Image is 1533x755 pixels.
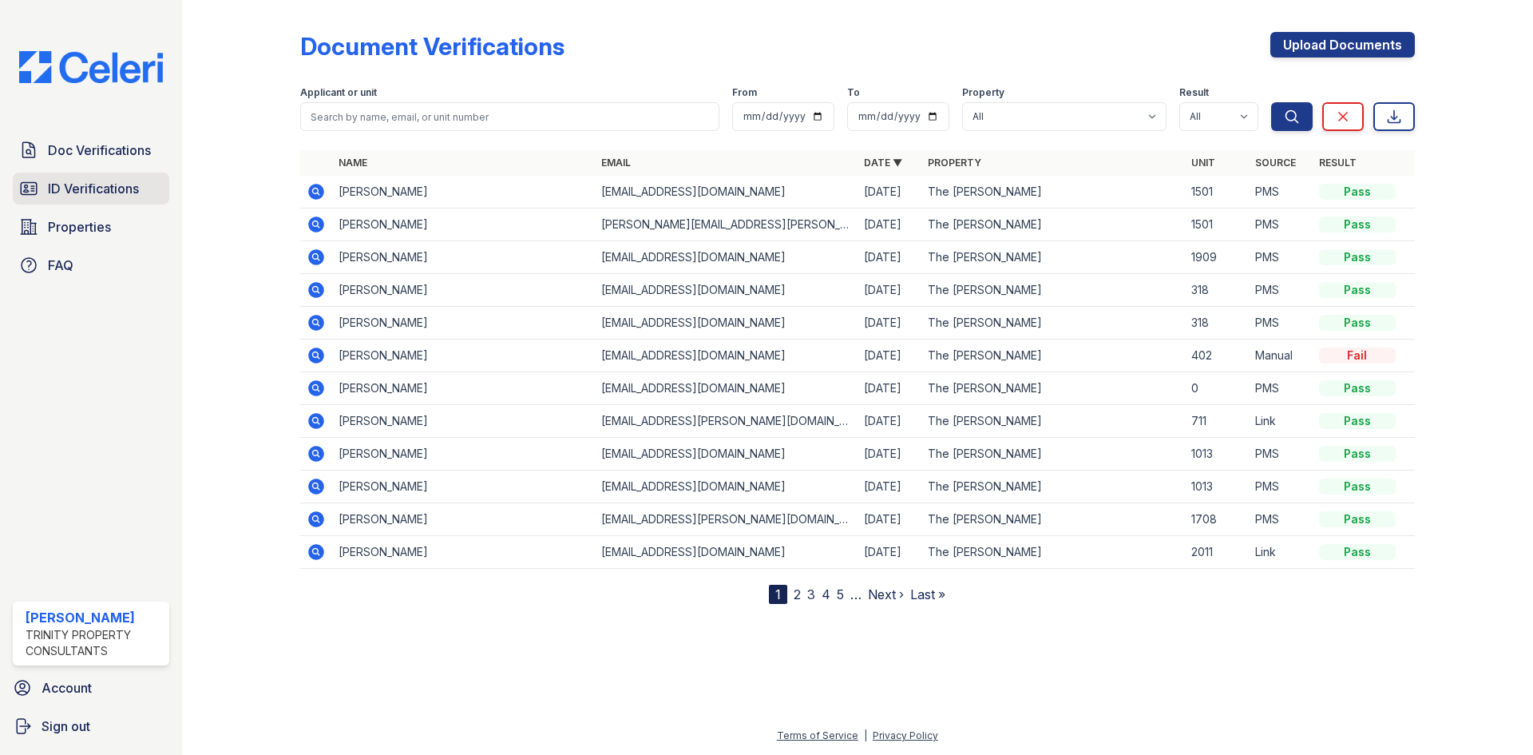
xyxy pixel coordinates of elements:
div: Trinity Property Consultants [26,627,163,659]
td: [DATE] [858,405,921,438]
div: | [864,729,867,741]
td: The [PERSON_NAME] [921,241,1184,274]
label: From [732,86,757,99]
div: Fail [1319,348,1396,364]
a: Next › [868,586,904,602]
a: FAQ [13,249,169,281]
td: 1013 [1185,438,1249,471]
td: [PERSON_NAME] [332,241,595,274]
a: Doc Verifications [13,134,169,166]
td: [PERSON_NAME] [332,536,595,569]
td: The [PERSON_NAME] [921,340,1184,372]
label: Applicant or unit [300,86,377,99]
a: Source [1255,157,1296,169]
td: The [PERSON_NAME] [921,438,1184,471]
div: Pass [1319,446,1396,462]
td: 318 [1185,274,1249,307]
td: 1013 [1185,471,1249,503]
td: 1501 [1185,176,1249,209]
td: PMS [1249,503,1313,536]
td: [PERSON_NAME] [332,274,595,307]
a: Date ▼ [864,157,902,169]
a: Account [6,672,176,704]
label: Property [962,86,1004,99]
td: 711 [1185,405,1249,438]
a: Result [1319,157,1357,169]
td: [DATE] [858,176,921,209]
td: PMS [1249,471,1313,503]
div: Pass [1319,249,1396,265]
a: Properties [13,211,169,243]
td: [DATE] [858,438,921,471]
a: 4 [822,586,830,602]
td: The [PERSON_NAME] [921,503,1184,536]
div: Pass [1319,413,1396,429]
img: CE_Logo_Blue-a8612792a0a2168367f1c8372b55b34899dd931a85d93a1a3d3e32e68fde9ad4.png [6,51,176,83]
label: To [847,86,860,99]
td: [DATE] [858,340,921,372]
td: [DATE] [858,536,921,569]
td: 1909 [1185,241,1249,274]
td: [EMAIL_ADDRESS][DOMAIN_NAME] [595,438,858,471]
td: [PERSON_NAME] [332,405,595,438]
td: [DATE] [858,503,921,536]
a: ID Verifications [13,173,169,205]
td: [PERSON_NAME] [332,176,595,209]
td: [EMAIL_ADDRESS][PERSON_NAME][DOMAIN_NAME] [595,503,858,536]
div: Pass [1319,184,1396,200]
div: Document Verifications [300,32,564,61]
div: Pass [1319,282,1396,298]
a: Email [601,157,631,169]
td: [EMAIL_ADDRESS][DOMAIN_NAME] [595,176,858,209]
td: [EMAIL_ADDRESS][DOMAIN_NAME] [595,340,858,372]
div: Pass [1319,511,1396,527]
span: ID Verifications [48,179,139,198]
td: [DATE] [858,372,921,405]
td: The [PERSON_NAME] [921,372,1184,405]
td: PMS [1249,241,1313,274]
a: 2 [794,586,801,602]
td: [EMAIL_ADDRESS][DOMAIN_NAME] [595,536,858,569]
td: Link [1249,536,1313,569]
a: Upload Documents [1270,32,1415,58]
td: PMS [1249,176,1313,209]
td: 1708 [1185,503,1249,536]
label: Result [1179,86,1209,99]
td: The [PERSON_NAME] [921,536,1184,569]
td: Link [1249,405,1313,438]
td: [PERSON_NAME] [332,471,595,503]
button: Sign out [6,710,176,742]
td: 2011 [1185,536,1249,569]
td: [EMAIL_ADDRESS][DOMAIN_NAME] [595,372,858,405]
td: [EMAIL_ADDRESS][DOMAIN_NAME] [595,241,858,274]
td: The [PERSON_NAME] [921,471,1184,503]
input: Search by name, email, or unit number [300,102,719,131]
div: 1 [769,585,787,604]
span: Doc Verifications [48,141,151,160]
td: The [PERSON_NAME] [921,405,1184,438]
td: The [PERSON_NAME] [921,307,1184,340]
span: … [850,585,862,604]
td: 318 [1185,307,1249,340]
div: Pass [1319,217,1396,232]
a: Terms of Service [777,729,858,741]
td: [DATE] [858,274,921,307]
td: [EMAIL_ADDRESS][DOMAIN_NAME] [595,274,858,307]
td: [PERSON_NAME] [332,209,595,241]
td: [EMAIL_ADDRESS][DOMAIN_NAME] [595,307,858,340]
div: Pass [1319,380,1396,396]
a: Last » [910,586,945,602]
td: PMS [1249,209,1313,241]
td: PMS [1249,372,1313,405]
div: Pass [1319,544,1396,560]
td: [DATE] [858,209,921,241]
a: Privacy Policy [873,729,938,741]
span: Sign out [42,717,90,736]
td: 1501 [1185,209,1249,241]
div: [PERSON_NAME] [26,608,163,627]
td: Manual [1249,340,1313,372]
div: Pass [1319,315,1396,331]
td: [DATE] [858,307,921,340]
td: PMS [1249,438,1313,471]
td: [PERSON_NAME] [332,438,595,471]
